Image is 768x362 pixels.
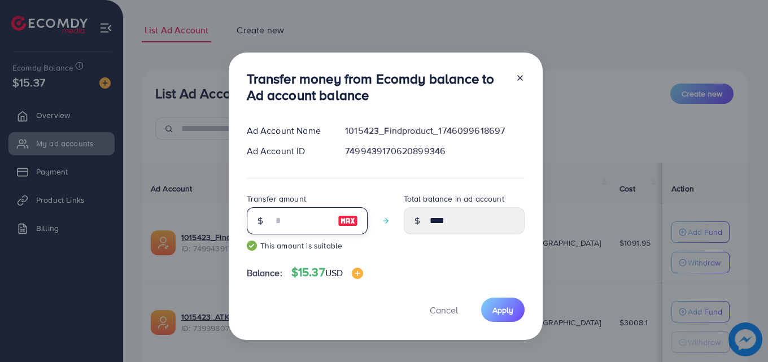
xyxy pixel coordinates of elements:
[352,268,363,279] img: image
[247,241,257,251] img: guide
[481,298,525,322] button: Apply
[247,267,282,280] span: Balance:
[325,267,343,279] span: USD
[291,265,363,280] h4: $15.37
[238,124,337,137] div: Ad Account Name
[238,145,337,158] div: Ad Account ID
[247,240,368,251] small: This amount is suitable
[492,304,513,316] span: Apply
[430,304,458,316] span: Cancel
[416,298,472,322] button: Cancel
[336,124,533,137] div: 1015423_Findproduct_1746099618697
[247,71,507,103] h3: Transfer money from Ecomdy balance to Ad account balance
[338,214,358,228] img: image
[336,145,533,158] div: 7499439170620899346
[247,193,306,204] label: Transfer amount
[404,193,504,204] label: Total balance in ad account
